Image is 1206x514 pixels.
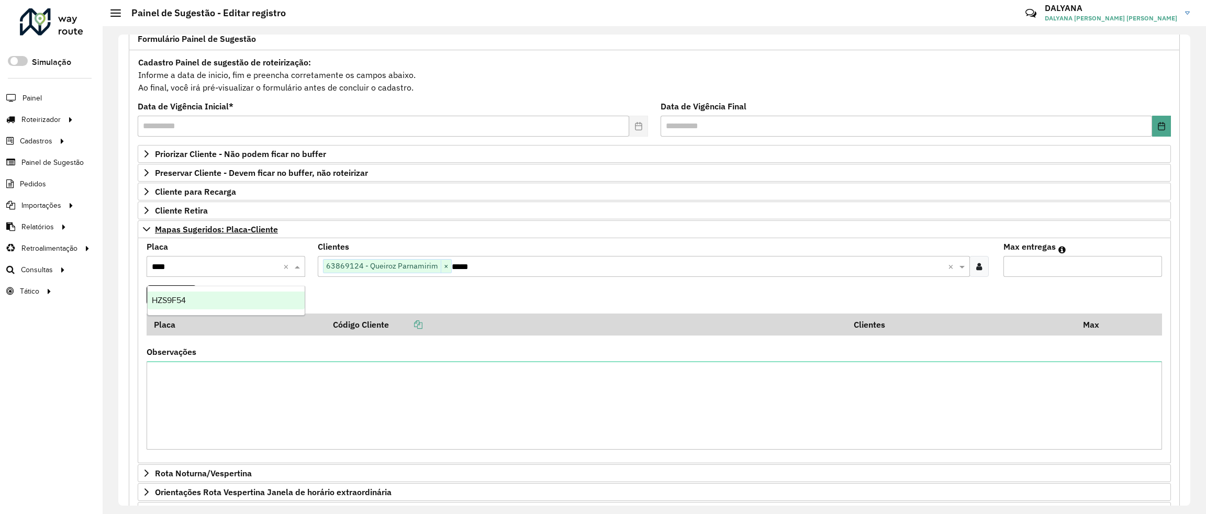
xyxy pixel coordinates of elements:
a: Preservar Cliente - Devem ficar no buffer, não roteirizar [138,164,1171,182]
th: Max [1076,314,1118,336]
label: Max entregas [1003,240,1056,253]
em: Máximo de clientes que serão colocados na mesma rota com os clientes informados [1058,245,1066,254]
label: Observações [147,345,196,358]
span: Tático [20,286,39,297]
label: Placa [147,240,168,253]
div: Informe a data de inicio, fim e preencha corretamente os campos abaixo. Ao final, você irá pré-vi... [138,55,1171,94]
button: Adicionar [147,285,197,305]
th: Clientes [846,314,1076,336]
span: Cliente Retira [155,206,208,215]
label: Data de Vigência Final [661,100,746,113]
span: Painel [23,93,42,104]
span: Painel de Sugestão [21,157,84,168]
span: HZS9F54 [152,296,186,305]
a: Cliente Retira [138,202,1171,219]
strong: Cadastro Painel de sugestão de roteirização: [138,57,311,68]
span: Formulário Painel de Sugestão [138,35,256,43]
span: Roteirizador [21,114,61,125]
span: 63869124 - Queiroz Parnamirim [323,260,441,272]
a: Mapas Sugeridos: Placa-Cliente [138,220,1171,238]
label: Data de Vigência Inicial [138,100,233,113]
span: Cliente para Recarga [155,187,236,196]
span: Priorizar Cliente - Não podem ficar no buffer [155,150,326,158]
span: Clear all [948,260,957,273]
h3: DALYANA [1045,3,1177,13]
div: Mapas Sugeridos: Placa-Cliente [138,238,1171,464]
a: Cliente para Recarga [138,183,1171,200]
span: Cadastros [20,136,52,147]
span: Clear all [283,260,292,273]
a: Orientações Rota Vespertina Janela de horário extraordinária [138,483,1171,501]
span: Orientações Rota Vespertina Janela de horário extraordinária [155,488,392,496]
span: Relatórios [21,221,54,232]
span: Consultas [21,264,53,275]
a: Contato Rápido [1020,2,1042,25]
span: DALYANA [PERSON_NAME] [PERSON_NAME] [1045,14,1177,23]
span: Rota Noturna/Vespertina [155,469,252,477]
span: Mapas Sugeridos: Placa-Cliente [155,225,278,233]
span: Importações [21,200,61,211]
a: Rota Noturna/Vespertina [138,464,1171,482]
a: Priorizar Cliente - Não podem ficar no buffer [138,145,1171,163]
span: × [441,260,451,273]
th: Placa [147,314,326,336]
a: Copiar [389,319,422,330]
span: Retroalimentação [21,243,77,254]
label: Clientes [318,240,349,253]
button: Choose Date [1152,116,1171,137]
span: Preservar Cliente - Devem ficar no buffer, não roteirizar [155,169,368,177]
ng-dropdown-panel: Options list [147,286,305,316]
span: Pedidos [20,178,46,189]
th: Código Cliente [326,314,846,336]
label: Simulação [32,56,71,69]
h2: Painel de Sugestão - Editar registro [121,7,286,19]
